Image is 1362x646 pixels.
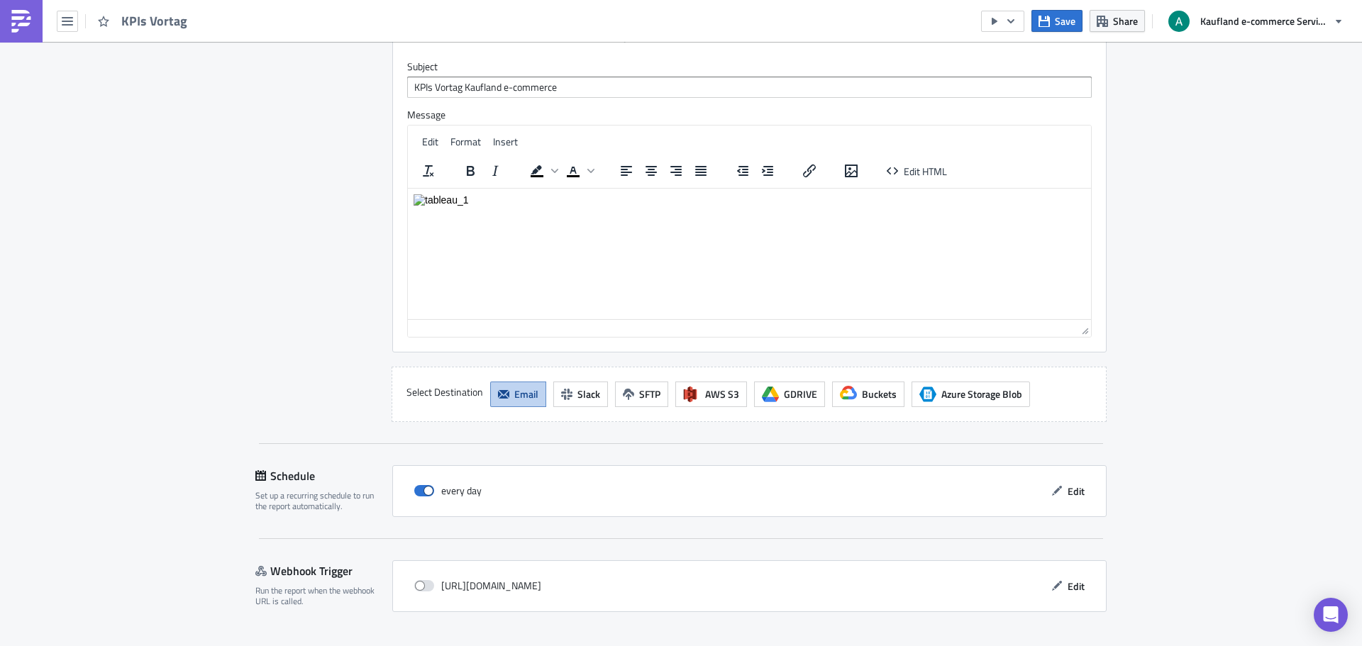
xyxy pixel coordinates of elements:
div: Open Intercom Messenger [1314,598,1348,632]
button: Slack [553,382,608,407]
div: [URL][DOMAIN_NAME] [414,575,541,596]
label: Select Destination [406,382,483,403]
button: Buckets [832,382,904,407]
span: SFTP [639,386,660,401]
button: Clear formatting [416,161,441,181]
button: Share [1090,10,1145,32]
button: Edit [1044,575,1092,597]
div: Resize [1076,320,1091,337]
div: Text color [561,161,597,181]
span: Buckets [862,386,897,401]
span: Share [1113,13,1138,28]
span: KPIs Vortag [121,13,189,29]
button: Align right [664,161,688,181]
label: Subject [407,60,1092,73]
span: Insert [493,134,518,149]
span: Save [1055,13,1075,28]
span: Edit [422,134,438,149]
button: Save [1031,10,1083,32]
span: Azure Storage Blob [919,386,936,403]
span: Azure Storage Blob [941,386,1022,401]
button: Bold [458,161,482,181]
button: Italic [483,161,507,181]
div: Webhook Trigger [255,560,392,581]
span: AWS S3 [705,386,739,401]
button: Align center [639,161,663,181]
button: Decrease indent [731,161,755,181]
button: SFTP [615,382,668,407]
button: Edit HTML [881,161,953,181]
button: Edit [1044,480,1092,502]
span: Edit HTML [904,163,947,178]
button: Insert/edit image [839,161,863,181]
img: PushMetrics [10,10,33,33]
span: Slack [577,386,600,401]
div: Schedule [255,465,392,486]
div: Send only if all attachments are successfully generated. [434,30,667,43]
label: Message [407,108,1092,121]
button: AWS S3 [675,382,747,407]
div: Run the report when the webhook URL is called. [255,585,383,607]
button: Insert/edit link [797,161,821,181]
button: Kaufland e-commerce Services GmbH & Co. KG [1160,6,1351,37]
img: Avatar [1167,9,1191,33]
button: Azure Storage BlobAzure Storage Blob [912,382,1030,407]
iframe: Rich Text Area [408,189,1091,319]
div: Set up a recurring schedule to run the report automatically. [255,490,383,512]
span: Kaufland e-commerce Services GmbH & Co. KG [1200,13,1328,28]
span: Format [450,134,481,149]
span: Edit [1068,484,1085,499]
div: every day [414,480,482,501]
span: GDRIVE [784,386,817,401]
button: GDRIVE [754,382,825,407]
span: Edit [1068,579,1085,594]
span: Email [514,386,538,401]
button: Increase indent [755,161,780,181]
button: Align left [614,161,638,181]
div: Background color [525,161,560,181]
button: Justify [689,161,713,181]
button: Email [490,382,546,407]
